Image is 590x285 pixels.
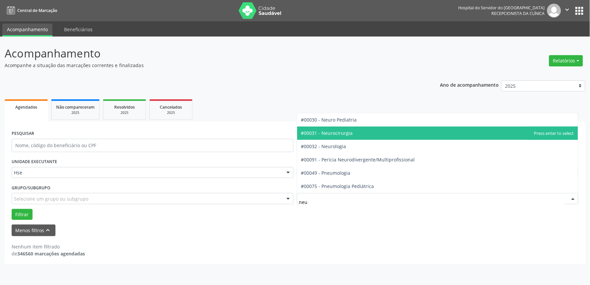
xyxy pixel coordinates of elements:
button:  [561,4,574,18]
strong: 346560 marcações agendadas [17,250,85,257]
span: Recepcionista da clínica [492,11,545,16]
button: Filtrar [12,209,33,220]
div: 2025 [108,110,141,115]
p: Ano de acompanhamento [440,80,499,89]
span: #00075 - Pneumologia Pediátrica [301,183,374,189]
a: Beneficiários [59,24,97,35]
span: #00049 - Pneumologia [301,170,351,176]
span: Não compareceram [56,104,95,110]
a: Acompanhamento [2,24,52,37]
span: Cancelados [160,104,182,110]
i:  [564,6,571,13]
label: UNIDADE EXECUTANTE [12,157,57,167]
span: Hse [14,169,280,176]
span: Central de Marcação [17,8,57,13]
span: Selecione um grupo ou subgrupo [14,195,88,202]
button: apps [574,5,585,17]
p: Acompanhamento [5,45,411,62]
i: keyboard_arrow_up [44,227,52,234]
div: 2025 [154,110,188,115]
div: 2025 [56,110,95,115]
button: Menos filtroskeyboard_arrow_up [12,225,55,236]
div: Hospital do Servidor do [GEOGRAPHIC_DATA] [459,5,545,11]
input: Nome, código do beneficiário ou CPF [12,139,294,152]
div: Nenhum item filtrado [12,243,85,250]
div: de [12,250,85,257]
span: #00031 - Neurocirurgia [301,130,353,136]
p: Acompanhe a situação das marcações correntes e finalizadas [5,62,411,69]
span: #00091 - Perícia Neurodivergente/Multiprofissional [301,156,415,163]
img: img [547,4,561,18]
span: Agendados [15,104,37,110]
span: #00032 - Neurologia [301,143,346,149]
span: Resolvidos [114,104,135,110]
label: Grupo/Subgrupo [12,183,50,193]
a: Central de Marcação [5,5,57,16]
label: PESQUISAR [12,129,34,139]
button: Relatórios [549,55,583,66]
input: Selecionar procedimento [299,195,565,209]
span: #00030 - Neuro Pediatria [301,117,357,123]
